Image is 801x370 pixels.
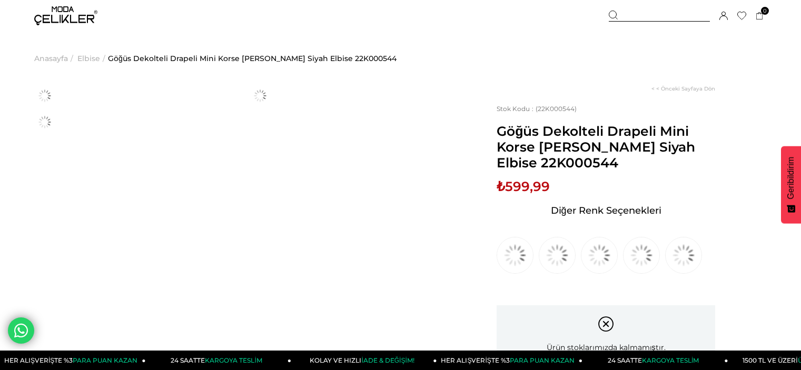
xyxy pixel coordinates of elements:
[361,356,414,364] span: İADE & DEĞİŞİM!
[761,7,769,15] span: 0
[146,351,292,370] a: 24 SAATTEKARGOYA TESLİM
[250,85,271,106] img: Göğüs Dekolteli Drapeli Mini Korse Aleah Kadın Siyah Elbise 22K000544
[651,85,715,92] a: < < Önceki Sayfaya Dön
[77,32,108,85] li: >
[437,351,583,370] a: HER ALIŞVERİŞTE %3PARA PUAN KAZAN
[108,32,397,85] a: Göğüs Dekolteli Drapeli Mini Korse [PERSON_NAME] Siyah Elbise 22K000544
[497,123,715,171] span: Göğüs Dekolteli Drapeli Mini Korse [PERSON_NAME] Siyah Elbise 22K000544
[497,237,533,274] img: Göğüs Dekolteli Drapeli Mini Korse Aleah Kadın Kırmızı Elbise 22K000544
[497,305,715,363] div: Ürün stoklarımızda kalmamıştır.
[34,85,55,106] img: Göğüs Dekolteli Drapeli Mini Korse Aleah Kadın Siyah Elbise 22K000544
[77,32,100,85] a: Elbise
[291,351,437,370] a: KOLAY VE HIZLIİADE & DEĞİŞİM!
[34,32,68,85] a: Anasayfa
[642,356,699,364] span: KARGOYA TESLİM
[497,105,536,113] span: Stok Kodu
[539,237,576,274] img: Göğüs Dekolteli Drapeli Mini Korse Aleah Kadın Kahverengi Elbise 22K000544
[510,356,575,364] span: PARA PUAN KAZAN
[756,12,764,20] a: 0
[497,178,550,194] span: ₺599,99
[781,146,801,224] button: Geribildirim - Show survey
[623,237,660,274] img: Göğüs Dekolteli Drapeli Mini Korse Aleah Kadın Yeşil Elbise 22K000544
[34,112,55,133] img: Göğüs Dekolteli Drapeli Mini Korse Aleah Kadın Siyah Elbise 22K000544
[73,356,137,364] span: PARA PUAN KAZAN
[34,6,97,25] img: logo
[582,351,728,370] a: 24 SAATTEKARGOYA TESLİM
[786,157,796,199] span: Geribildirim
[205,356,262,364] span: KARGOYA TESLİM
[497,105,577,113] span: (22K000544)
[665,237,702,274] img: Göğüs Dekolteli Drapeli Mini Korse Aleah Kadın Fuşya Elbise 22K000544
[34,32,76,85] li: >
[551,202,661,219] span: Diğer Renk Seçenekleri
[581,237,618,274] img: Göğüs Dekolteli Drapeli Mini Korse Aleah Kadın Beyaz Elbise 22K000544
